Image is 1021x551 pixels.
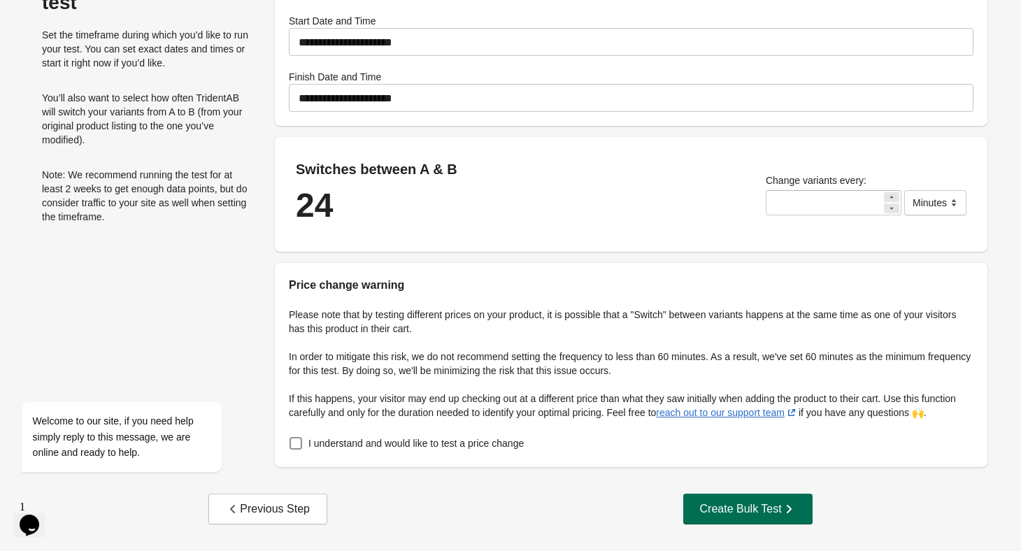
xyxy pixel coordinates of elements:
iframe: chat widget [14,495,59,537]
p: If this happens, your visitor may end up checking out at a different price than what they saw ini... [289,392,973,420]
h1: Start Date and Time [289,14,973,28]
label: Change variants every: [766,173,866,187]
h2: Price change warning [289,277,973,294]
p: Please note that by testing different prices on your product, it is possible that a "Switch" betw... [289,308,973,336]
p: Set the timeframe during which you’d like to run your test. You can set exact dates and times or ... [42,28,255,70]
p: Note: We recommend running the test for at least 2 weeks to get enough data points, but do consid... [42,168,255,224]
a: reach out to our support team [656,407,799,418]
p: You’ll also want to select how often TridentAB will switch your variants from A to B (from your o... [42,91,255,147]
div: 24 [296,194,457,217]
div: Switches between A & B [296,158,457,180]
button: Previous Step [208,494,327,524]
h1: Finish Date and Time [289,70,973,84]
iframe: chat widget [14,275,266,488]
span: I understand and would like to test a price change [308,436,524,450]
p: In order to mitigate this risk, we do not recommend setting the frequency to less than 60 minutes... [289,350,973,378]
div: Create Bulk Test [700,502,796,516]
div: Previous Step [226,502,310,516]
button: Create Bulk Test [683,494,813,524]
